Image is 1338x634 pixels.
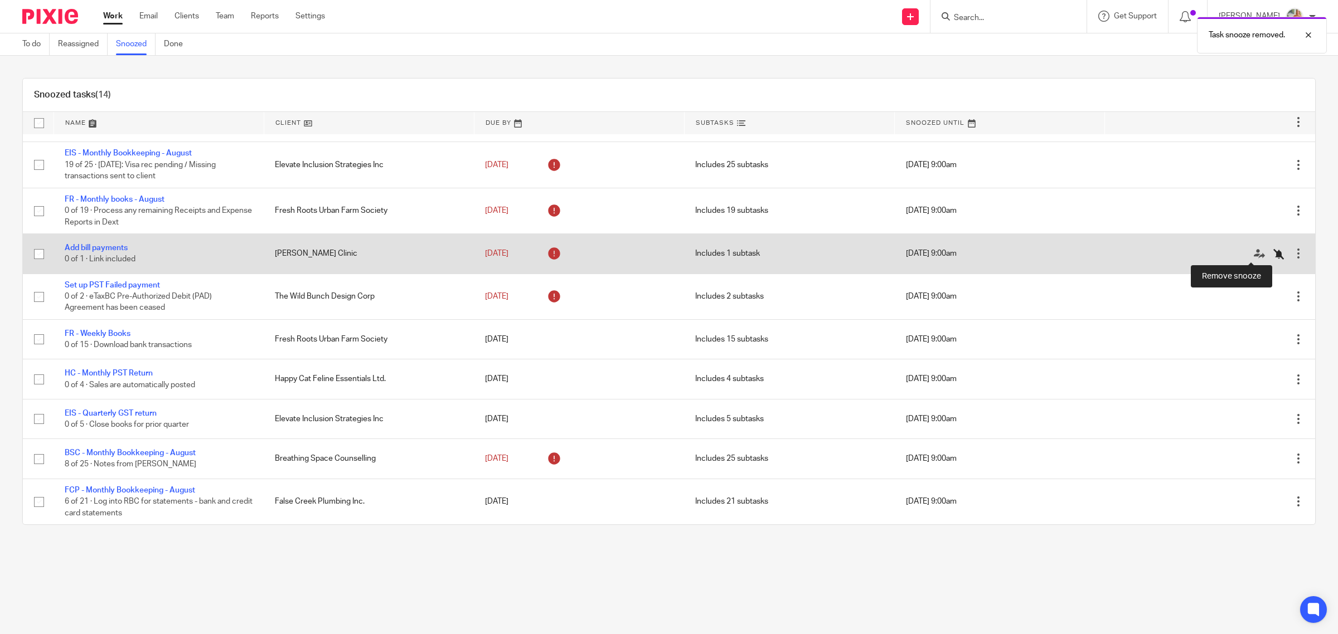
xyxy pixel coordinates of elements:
a: EIS - Quarterly GST return [65,409,157,417]
span: [DATE] [485,207,508,214]
span: Includes 25 subtasks [695,455,768,462]
img: Pixie [22,9,78,24]
span: [DATE] [485,335,508,343]
span: [DATE] [485,161,508,169]
td: Fresh Roots Urban Farm Society [264,188,474,233]
span: 0 of 5 · Close books for prior quarter [65,421,189,428]
span: [DATE] [485,292,508,300]
span: [DATE] 9:00am [906,161,957,169]
span: 8 of 25 · Notes from [PERSON_NAME] [65,461,196,469]
a: BSC - Monthly Bookkeeping - August [65,449,196,457]
span: [DATE] 9:00am [906,375,957,383]
span: 0 of 4 · Sales are automatically posted [65,381,195,389]
span: Includes 2 subtasks [695,292,764,300]
span: [DATE] [485,375,508,383]
span: Subtasks [696,120,734,126]
span: [DATE] [485,455,508,462]
span: [DATE] 9:00am [906,415,957,423]
td: [PERSON_NAME] Clinic [264,234,474,274]
h1: Snoozed tasks [34,89,111,101]
span: 6 of 21 · Log into RBC for statements - bank and credit card statements [65,498,253,517]
td: Elevate Inclusion Strategies Inc [264,142,474,188]
a: FR - Weekly Books [65,330,130,338]
td: Happy Cat Feline Essentials Ltd. [264,359,474,399]
span: [DATE] [485,415,508,423]
span: Includes 5 subtasks [695,415,764,423]
span: Includes 25 subtasks [695,161,768,169]
span: 0 of 2 · eTaxBC Pre-Authorized Debit (PAD) Agreement has been ceased [65,292,212,312]
span: [DATE] 9:00am [906,250,957,257]
a: Reassigned [58,33,108,55]
td: Fresh Roots Urban Farm Society [264,320,474,359]
span: Includes 15 subtasks [695,335,768,343]
a: FCP - Monthly Bookkeeping - August [65,486,195,494]
span: 0 of 19 · Process any remaining Receipts and Expense Reports in Dext [65,207,252,226]
span: [DATE] 9:00am [906,207,957,214]
td: The Wild Bunch Design Corp [264,274,474,319]
td: Breathing Space Counselling [264,439,474,479]
span: 19 of 25 · [DATE]: Visa rec pending / Missing transactions sent to client [65,161,216,181]
img: MIC.jpg [1286,8,1303,26]
span: 0 of 1 · Link included [65,255,135,263]
span: Includes 1 subtask [695,250,760,257]
a: EIS - Monthly Bookkeeping - August [65,149,192,157]
span: Includes 21 subtasks [695,498,768,505]
span: 0 of 15 · Download bank transactions [65,341,192,349]
a: Add bill payments [65,244,128,252]
span: [DATE] [485,250,508,257]
span: [DATE] [485,498,508,505]
a: Team [216,11,234,22]
span: [DATE] 9:00am [906,292,957,300]
a: To do [22,33,50,55]
a: Clients [174,11,199,22]
a: Set up PST Failed payment [65,281,160,289]
span: Includes 4 subtasks [695,375,764,383]
span: [DATE] 9:00am [906,335,957,343]
a: HC - Monthly PST Return [65,369,153,377]
span: [DATE] 9:00am [906,498,957,505]
span: [DATE] 9:00am [906,455,957,462]
p: Task snooze removed. [1209,30,1285,41]
a: Done [164,33,191,55]
td: False Creek Plumbing Inc. [264,479,474,524]
td: Elevate Inclusion Strategies Inc [264,399,474,438]
a: FR - Monthly books - August [65,196,164,203]
a: Email [139,11,158,22]
a: Reports [251,11,279,22]
a: Settings [295,11,325,22]
span: (14) [95,90,111,99]
span: Includes 19 subtasks [695,207,768,214]
a: Snoozed [116,33,156,55]
a: Work [103,11,123,22]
